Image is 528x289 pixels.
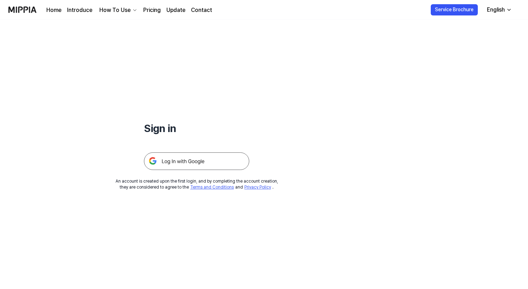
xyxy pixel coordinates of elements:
[98,6,132,14] div: How To Use
[190,185,234,190] a: Terms and Conditions
[244,185,271,190] a: Privacy Policy
[144,152,249,170] img: 구글 로그인 버튼
[115,178,278,190] div: An account is created upon the first login, and by completing the account creation, they are cons...
[191,6,212,14] a: Contact
[143,6,161,14] a: Pricing
[144,121,249,136] h1: Sign in
[98,6,138,14] button: How To Use
[431,4,478,15] button: Service Brochure
[166,6,185,14] a: Update
[481,3,516,17] button: English
[486,6,506,14] div: English
[67,6,92,14] a: Introduce
[46,6,61,14] a: Home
